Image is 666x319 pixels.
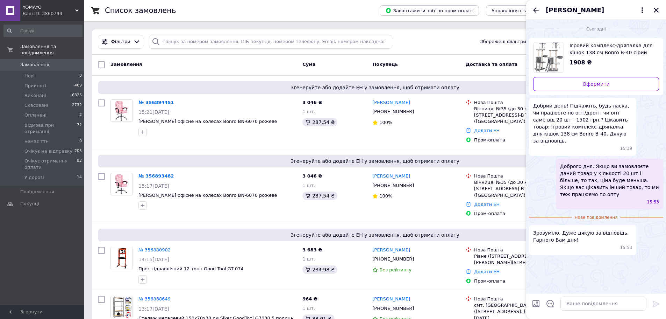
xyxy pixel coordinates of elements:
a: [PERSON_NAME] [372,247,410,254]
a: Додати ЕН [474,128,500,133]
a: Фото товару [110,99,133,122]
span: 72 [77,122,82,135]
a: Додати ЕН [474,269,500,274]
span: Завантажити звіт по пром-оплаті [385,7,473,14]
span: Замовлення та повідомлення [20,43,84,56]
span: 409 [74,83,82,89]
img: 6119327352_w80_h80_igrovij-kompleks-dryapalka-dlya.jpg [533,42,564,72]
span: Згенеруйте або додайте ЕН у замовлення, щоб отримати оплату [101,231,649,238]
div: [PHONE_NUMBER] [371,181,415,190]
div: [PHONE_NUMBER] [371,107,415,116]
span: Управління статусами [492,8,545,13]
span: Виконані [24,92,46,99]
a: [PERSON_NAME] офісне на колесах Bonro BN-6070 рожеве [138,119,277,124]
a: № 356880902 [138,247,171,252]
a: № 356868649 [138,296,171,301]
span: Замовлення [20,62,49,68]
span: 2 [79,112,82,118]
span: 3 683 ₴ [302,247,322,252]
a: Переглянути товар [533,42,659,73]
span: Згенеруйте або додайте ЕН у замовлення, щоб отримати оплату [101,158,649,165]
button: Закрити [652,6,660,14]
span: 1 шт. [302,183,315,188]
a: [PERSON_NAME] [372,173,410,180]
div: 12.08.2025 [529,25,663,32]
span: Згенеруйте або додайте ЕН у замовлення, щоб отримати оплату [101,84,649,91]
span: 14 [77,174,82,181]
div: Вінниця, №35 (до 30 кг): [STREET_ADDRESS]-В ТЦ ([GEOGRAPHIC_DATA]) [474,106,572,125]
span: 15:53 12.08.2025 [620,245,632,251]
a: № 356893482 [138,173,174,179]
div: Нова Пошта [474,247,572,253]
span: Нове повідомлення [572,215,621,221]
span: 15:21[DATE] [138,109,169,115]
a: [PERSON_NAME] офісне на колесах Bonro BN-6070 рожеве [138,193,277,198]
img: Фото товару [111,296,133,318]
div: Рівне ([STREET_ADDRESS]: вул. [PERSON_NAME][STREET_ADDRESS] [474,253,572,266]
span: Збережені фільтри: [480,39,528,45]
img: Фото товару [114,100,129,122]
span: Скасовані [24,102,48,109]
span: 100% [379,193,392,199]
span: Доброго дня. Якщо ви замовляєте даний товар у кількості 20 шт і більше, то так, ціна буде меньша.... [560,163,659,198]
div: Нова Пошта [474,99,572,106]
span: 15:53 12.08.2025 [647,199,659,205]
span: 15:39 12.08.2025 [620,146,632,152]
span: [PERSON_NAME] [546,6,604,15]
span: 1908 ₴ [570,59,592,66]
span: Без рейтингу [379,267,411,272]
span: Очікує отримання оплати [24,158,77,171]
span: 100% [379,120,392,125]
span: YOMAYO [23,4,75,11]
input: Пошук [3,25,83,37]
span: Ігровий комплекс-дряпалка для кішок 138 см Bonro B-40 сірий [570,42,653,56]
div: Пром-оплата [474,137,572,143]
span: Зрозуміло. Дуже дякую за відповідь. Гарного Вам дня! [533,229,632,243]
span: 0 [79,73,82,79]
div: Вінниця, №35 (до 30 кг): [STREET_ADDRESS]-В ТЦ ([GEOGRAPHIC_DATA]) [474,179,572,199]
span: Сьогодні [583,26,609,32]
img: Фото товару [111,247,133,269]
span: 15:17[DATE] [138,183,169,189]
a: Додати ЕН [474,202,500,207]
div: Пром-оплата [474,278,572,284]
span: 82 [77,158,82,171]
img: Фото товару [114,173,129,195]
div: [PHONE_NUMBER] [371,304,415,313]
button: Відкрити шаблони відповідей [546,299,555,308]
button: [PERSON_NAME] [546,6,646,15]
span: Добрий день! Підкажіть, будь ласка, чи працюєте по опт/дроп і чи опт саме від 20 шт - 1502 грн.? ... [533,102,632,144]
div: [PHONE_NUMBER] [371,255,415,264]
div: 287.54 ₴ [302,118,337,126]
div: Ваш ID: 3860794 [23,11,84,17]
div: Нова Пошта [474,296,572,302]
span: Cума [302,62,315,67]
span: Покупці [20,201,39,207]
span: 3 046 ₴ [302,100,322,105]
a: Прес гідравлічний 12 тонн Good Tool GT-074 [138,266,244,271]
button: Завантажити звіт по пром-оплаті [380,5,479,16]
span: 205 [74,148,82,154]
a: Фото товару [110,173,133,195]
span: 14:15[DATE] [138,257,169,262]
span: 13:17[DATE] [138,306,169,312]
span: Прийняті [24,83,46,89]
a: [PERSON_NAME] [372,296,410,303]
span: Покупець [372,62,398,67]
span: 0 [79,138,82,145]
span: 964 ₴ [302,296,317,301]
span: 1 шт. [302,109,315,114]
span: немає ттн [24,138,49,145]
span: Доставка та оплата [466,62,517,67]
button: Назад [532,6,540,14]
span: 3 046 ₴ [302,173,322,179]
a: [PERSON_NAME] [372,99,410,106]
span: Відмова при отриманні [24,122,77,135]
span: 1 шт. [302,306,315,311]
div: Пром-оплата [474,210,572,217]
span: Замовлення [110,62,142,67]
